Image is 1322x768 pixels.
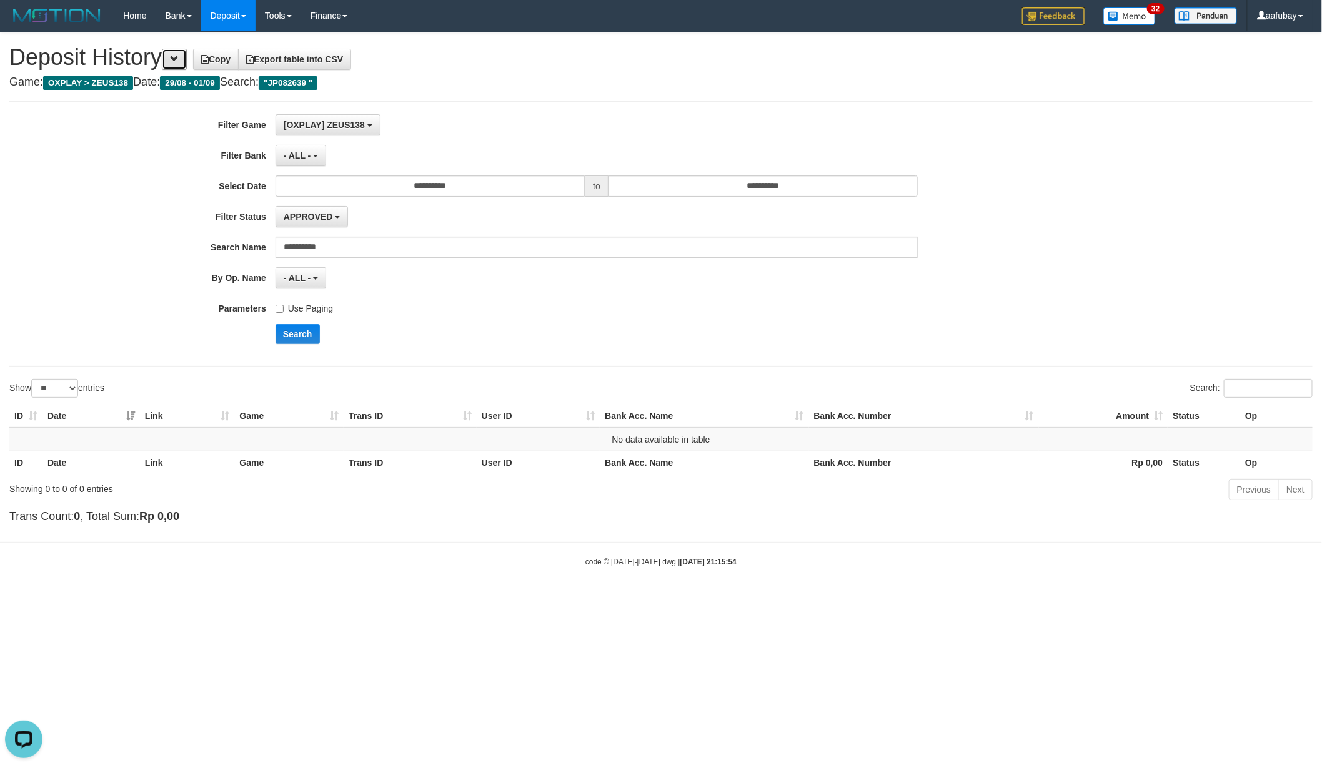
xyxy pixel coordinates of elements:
[1103,7,1156,25] img: Button%20Memo.svg
[1132,458,1163,468] strong: Rp 0,00
[234,405,344,428] th: Game: activate to sort column ascending
[31,379,78,398] select: Showentries
[42,405,140,428] th: Date: activate to sort column ascending
[5,5,42,42] button: Open LiveChat chat widget
[9,45,1313,70] h1: Deposit History
[477,451,600,474] th: User ID
[160,76,220,90] span: 29/08 - 01/09
[9,76,1313,89] h4: Game: Date: Search:
[1168,405,1240,428] th: Status
[9,451,42,474] th: ID
[1022,7,1085,25] img: Feedback.jpg
[1278,479,1313,500] a: Next
[284,273,311,283] span: - ALL -
[585,175,609,197] span: to
[477,405,600,428] th: User ID: activate to sort column ascending
[43,76,133,90] span: OXPLAY > ZEUS138
[259,76,317,90] span: "JP082639 "
[9,6,104,25] img: MOTION_logo.png
[1190,379,1313,398] label: Search:
[344,405,477,428] th: Trans ID: activate to sort column ascending
[276,114,380,135] button: [OXPLAY] ZEUS138
[140,451,235,474] th: Link
[276,305,284,313] input: Use Paging
[1240,405,1313,428] th: Op
[9,405,42,428] th: ID: activate to sort column ascending
[276,145,326,166] button: - ALL -
[1229,479,1279,500] a: Previous
[276,206,348,227] button: APPROVED
[1168,451,1240,474] th: Status
[585,558,737,566] small: code © [DATE]-[DATE] dwg |
[238,49,351,70] a: Export table into CSV
[276,267,326,288] button: - ALL -
[1175,7,1237,24] img: panduan.png
[680,558,737,566] strong: [DATE] 21:15:54
[193,49,239,70] a: Copy
[276,324,320,344] button: Search
[74,510,80,523] strong: 0
[1240,451,1313,474] th: Op
[1147,3,1164,14] span: 32
[1039,405,1168,428] th: Amount: activate to sort column ascending
[234,451,344,474] th: Game
[9,478,542,495] div: Showing 0 to 0 of 0 entries
[276,298,333,315] label: Use Paging
[9,428,1313,451] td: No data available in table
[600,405,808,428] th: Bank Acc. Name: activate to sort column ascending
[9,511,1313,523] h4: Trans Count: , Total Sum:
[809,405,1039,428] th: Bank Acc. Number: activate to sort column ascending
[140,405,235,428] th: Link: activate to sort column ascending
[201,54,231,64] span: Copy
[284,120,365,130] span: [OXPLAY] ZEUS138
[809,451,1039,474] th: Bank Acc. Number
[284,150,311,160] span: - ALL -
[344,451,477,474] th: Trans ID
[139,510,179,523] strong: Rp 0,00
[42,451,140,474] th: Date
[246,54,343,64] span: Export table into CSV
[9,379,104,398] label: Show entries
[1224,379,1313,398] input: Search:
[284,212,333,222] span: APPROVED
[600,451,808,474] th: Bank Acc. Name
